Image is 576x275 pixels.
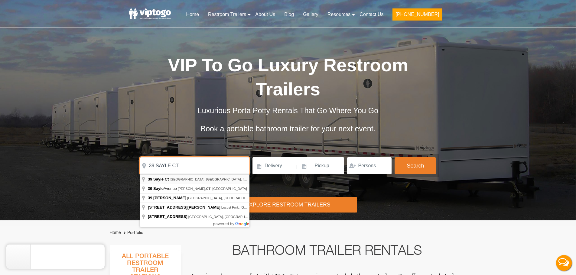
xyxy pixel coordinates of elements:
h2: Bathroom Trailer Rentals [189,245,465,259]
li: Portfolio [122,229,143,236]
span: CT [206,187,210,190]
a: Gallery [298,8,323,21]
span: [STREET_ADDRESS] [148,214,187,219]
span: | [296,157,298,177]
span: 39 [148,177,152,181]
input: Where do you need your restroom? [140,157,249,174]
span: Luxurious Porta Potty Rentals That Go Where You Go [198,106,378,115]
input: Pickup [298,157,344,174]
span: [STREET_ADDRESS][PERSON_NAME] [148,205,220,209]
input: Delivery [252,157,296,174]
span: [GEOGRAPHIC_DATA], [GEOGRAPHIC_DATA], [GEOGRAPHIC_DATA] [170,177,277,181]
a: Home [110,230,121,235]
a: Home [181,8,203,21]
button: Search [395,157,436,174]
span: [PERSON_NAME] [153,196,186,200]
a: About Us [251,8,280,21]
span: Locust Fork, [GEOGRAPHIC_DATA], [GEOGRAPHIC_DATA] [221,206,312,209]
span: [PERSON_NAME], , [GEOGRAPHIC_DATA] [178,187,247,190]
span: [GEOGRAPHIC_DATA], [GEOGRAPHIC_DATA], [GEOGRAPHIC_DATA] [188,215,296,219]
span: Avenue [148,186,178,191]
a: Blog [280,8,298,21]
button: Live Chat [552,251,576,275]
a: Contact Us [355,8,388,21]
span: 39 Sayle [148,186,164,191]
span: Sayle Ct [153,177,169,181]
input: Persons [347,157,392,174]
span: [GEOGRAPHIC_DATA], [GEOGRAPHIC_DATA], [GEOGRAPHIC_DATA] [187,196,295,200]
span: VIP To Go Luxury Restroom Trailers [168,55,408,99]
a: Resources [323,8,355,21]
a: [PHONE_NUMBER] [388,8,447,24]
span: Book a portable bathroom trailer for your next event. [200,124,375,133]
a: Restroom Trailers [203,8,251,21]
div: Explore Restroom Trailers [219,197,357,213]
span: 39 [148,196,152,200]
button: [PHONE_NUMBER] [392,8,442,21]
